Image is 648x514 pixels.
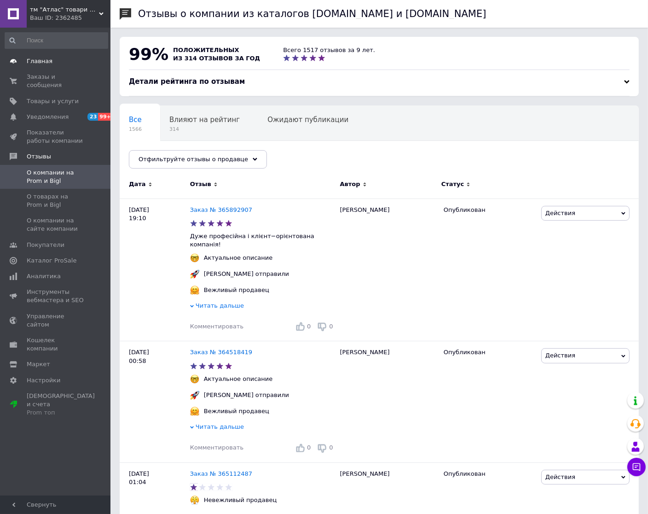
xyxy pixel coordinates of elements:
[190,253,199,263] img: :nerd_face:
[129,77,245,86] span: Детали рейтинга по отзывам
[329,444,333,451] span: 0
[190,323,243,330] span: Комментировать
[340,180,360,188] span: Автор
[202,407,272,415] div: Вежливый продавец
[27,272,61,280] span: Аналитика
[307,323,311,330] span: 0
[190,444,243,452] div: Комментировать
[169,116,240,124] span: Влияют на рейтинг
[202,391,291,399] div: [PERSON_NAME] отправили
[87,113,98,121] span: 23
[190,391,199,400] img: :rocket:
[120,341,190,462] div: [DATE] 00:58
[545,352,575,359] span: Действия
[27,392,95,417] span: [DEMOGRAPHIC_DATA] и счета
[138,8,486,19] h1: Отзывы о компании из каталогов [DOMAIN_NAME] и [DOMAIN_NAME]
[190,180,211,188] span: Отзыв
[202,375,275,383] div: Актуальное описание
[98,113,113,121] span: 99+
[27,409,95,417] div: Prom топ
[190,349,252,356] a: Заказ № 364518419
[441,180,464,188] span: Статус
[5,32,108,49] input: Поиск
[120,141,247,176] div: Опубликованы без комментария
[190,206,252,213] a: Заказ № 365892907
[129,77,630,87] div: Детали рейтинга по отзывам
[169,126,240,133] span: 314
[173,55,260,62] span: из 314 отзывов за год
[202,286,272,294] div: Вежливый продавец
[27,216,85,233] span: О компании на сайте компании
[545,210,575,216] span: Действия
[190,322,243,331] div: Комментировать
[283,46,375,54] div: Всего 1517 отзывов за 9 лет.
[129,116,142,124] span: Все
[27,128,85,145] span: Показатели работы компании
[30,14,110,22] div: Ваш ID: 2362485
[444,206,534,214] div: Опубликован
[190,444,243,451] span: Комментировать
[27,288,85,304] span: Инструменты вебмастера и SEO
[129,126,142,133] span: 1566
[27,241,64,249] span: Покупатели
[196,423,244,430] span: Читать дальше
[27,336,85,353] span: Кошелек компании
[190,496,199,505] img: :triumph:
[27,152,51,161] span: Отзывы
[444,470,534,478] div: Опубликован
[30,6,99,14] span: тм "Атлас" товари від виробника
[27,73,85,89] span: Заказы и сообщения
[190,407,199,416] img: :hugging_face:
[627,458,646,476] button: Чат с покупателем
[202,496,279,504] div: Невежливый продавец
[27,97,79,105] span: Товары и услуги
[27,169,85,185] span: О компании на Prom и Bigl
[129,45,168,64] span: 99%
[27,257,76,265] span: Каталог ProSale
[545,473,575,480] span: Действия
[27,360,50,368] span: Маркет
[129,180,146,188] span: Дата
[190,269,199,279] img: :rocket:
[190,423,336,433] div: Читать дальше
[202,254,275,262] div: Актуальное описание
[120,199,190,341] div: [DATE] 19:10
[27,57,52,65] span: Главная
[190,470,252,477] a: Заказ № 365112487
[139,156,248,163] span: Отфильтруйте отзывы о продавце
[27,113,69,121] span: Уведомления
[190,374,199,384] img: :nerd_face:
[202,270,291,278] div: [PERSON_NAME] отправили
[27,193,85,209] span: О товарах на Prom и Bigl
[190,232,336,249] p: Дуже професійна і клієнт−орієнтована компанія!
[190,302,336,312] div: Читать дальше
[196,302,244,309] span: Читать дальше
[444,348,534,356] div: Опубликован
[27,376,60,385] span: Настройки
[129,151,229,159] span: Опубликованы без комме...
[336,199,439,341] div: [PERSON_NAME]
[27,312,85,329] span: Управление сайтом
[267,116,348,124] span: Ожидают публикации
[307,444,311,451] span: 0
[329,323,333,330] span: 0
[173,47,239,53] span: положительных
[336,341,439,462] div: [PERSON_NAME]
[190,286,199,295] img: :hugging_face:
